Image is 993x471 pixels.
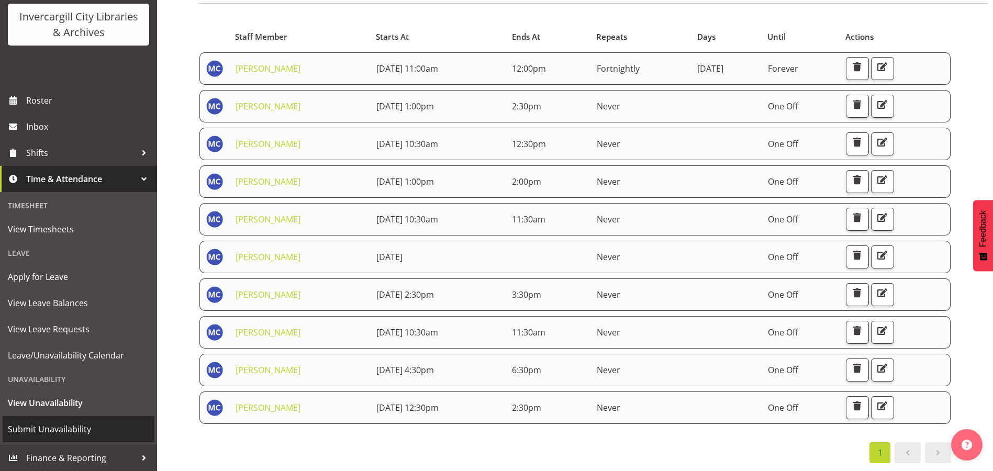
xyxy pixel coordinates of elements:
[376,402,439,413] span: [DATE] 12:30pm
[768,402,798,413] span: One Off
[376,251,403,263] span: [DATE]
[8,295,149,311] span: View Leave Balances
[846,95,869,118] button: Delete Unavailability
[973,200,993,271] button: Feedback - Show survey
[236,289,300,300] a: [PERSON_NAME]
[846,170,869,193] button: Delete Unavailability
[376,364,434,376] span: [DATE] 4:30pm
[3,216,154,242] a: View Timesheets
[871,57,894,80] button: Edit Unavailability
[3,242,154,264] div: Leave
[206,60,223,77] img: maria-catu11656.jpg
[512,364,541,376] span: 6:30pm
[597,138,620,150] span: Never
[871,208,894,231] button: Edit Unavailability
[236,214,300,225] a: [PERSON_NAME]
[768,63,798,74] span: Forever
[846,245,869,268] button: Delete Unavailability
[697,63,723,74] span: [DATE]
[846,208,869,231] button: Delete Unavailability
[768,100,798,112] span: One Off
[597,251,620,263] span: Never
[376,63,438,74] span: [DATE] 11:00am
[768,251,798,263] span: One Off
[236,251,300,263] a: [PERSON_NAME]
[206,173,223,190] img: maria-catu11656.jpg
[26,450,136,466] span: Finance & Reporting
[871,396,894,419] button: Edit Unavailability
[512,176,541,187] span: 2:00pm
[8,321,149,337] span: View Leave Requests
[206,286,223,303] img: maria-catu11656.jpg
[8,221,149,237] span: View Timesheets
[768,327,798,338] span: One Off
[512,402,541,413] span: 2:30pm
[871,245,894,268] button: Edit Unavailability
[846,57,869,80] button: Delete Unavailability
[206,211,223,228] img: maria-catu11656.jpg
[768,138,798,150] span: One Off
[768,176,798,187] span: One Off
[236,63,300,74] a: [PERSON_NAME]
[206,399,223,416] img: maria-catu11656.jpg
[206,136,223,152] img: maria-catu11656.jpg
[846,132,869,155] button: Delete Unavailability
[597,289,620,300] span: Never
[376,289,434,300] span: [DATE] 2:30pm
[3,290,154,316] a: View Leave Balances
[597,402,620,413] span: Never
[846,321,869,344] button: Delete Unavailability
[768,289,798,300] span: One Off
[376,176,434,187] span: [DATE] 1:00pm
[236,138,300,150] a: [PERSON_NAME]
[3,195,154,216] div: Timesheet
[512,31,540,43] span: Ends At
[26,145,136,161] span: Shifts
[376,31,409,43] span: Starts At
[871,95,894,118] button: Edit Unavailability
[236,100,300,112] a: [PERSON_NAME]
[597,176,620,187] span: Never
[871,170,894,193] button: Edit Unavailability
[768,214,798,225] span: One Off
[512,100,541,112] span: 2:30pm
[18,9,139,40] div: Invercargill City Libraries & Archives
[871,321,894,344] button: Edit Unavailability
[26,93,152,108] span: Roster
[3,416,154,442] a: Submit Unavailability
[8,421,149,437] span: Submit Unavailability
[767,31,786,43] span: Until
[846,358,869,382] button: Delete Unavailability
[962,440,972,450] img: help-xxl-2.png
[3,390,154,416] a: View Unavailability
[512,327,545,338] span: 11:30am
[846,396,869,419] button: Delete Unavailability
[871,132,894,155] button: Edit Unavailability
[3,316,154,342] a: View Leave Requests
[597,214,620,225] span: Never
[846,283,869,306] button: Delete Unavailability
[512,138,546,150] span: 12:30pm
[512,289,541,300] span: 3:30pm
[236,402,300,413] a: [PERSON_NAME]
[597,63,640,74] span: Fortnightly
[236,327,300,338] a: [PERSON_NAME]
[8,395,149,411] span: View Unavailability
[235,31,287,43] span: Staff Member
[26,119,152,134] span: Inbox
[697,31,716,43] span: Days
[376,327,438,338] span: [DATE] 10:30am
[8,269,149,285] span: Apply for Leave
[8,347,149,363] span: Leave/Unavailability Calendar
[3,264,154,290] a: Apply for Leave
[236,364,300,376] a: [PERSON_NAME]
[597,364,620,376] span: Never
[376,138,438,150] span: [DATE] 10:30am
[3,342,154,368] a: Leave/Unavailability Calendar
[597,327,620,338] span: Never
[871,358,894,382] button: Edit Unavailability
[26,171,136,187] span: Time & Attendance
[3,368,154,390] div: Unavailability
[512,214,545,225] span: 11:30am
[236,176,300,187] a: [PERSON_NAME]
